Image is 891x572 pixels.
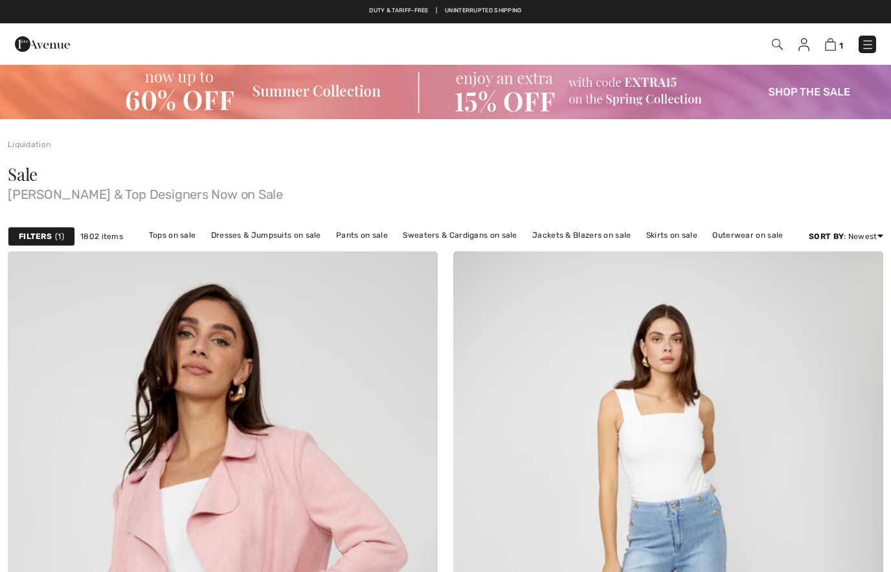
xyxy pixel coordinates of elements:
a: Jackets & Blazers on sale [526,227,638,244]
span: 1 [55,231,64,242]
span: 1 [839,41,843,51]
img: Shopping Bag [825,38,836,51]
a: Dresses & Jumpsuits on sale [205,227,328,244]
strong: Sort By [809,232,844,241]
span: [PERSON_NAME] & Top Designers Now on Sale [8,183,883,201]
strong: Filters [19,231,52,242]
a: 1ère Avenue [15,37,70,49]
img: Menu [861,38,874,51]
a: 1 [825,36,843,52]
a: Tops on sale [142,227,203,244]
a: Outerwear on sale [706,227,789,244]
span: 1802 items [80,231,123,242]
img: 1ère Avenue [15,31,70,57]
a: Pants on sale [330,227,394,244]
img: My Info [798,38,809,51]
img: Search [772,39,783,50]
span: Sale [8,163,38,185]
a: Sweaters & Cardigans on sale [396,227,523,244]
a: Skirts on sale [640,227,704,244]
a: Liquidation [8,140,51,149]
div: : Newest [809,231,883,242]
